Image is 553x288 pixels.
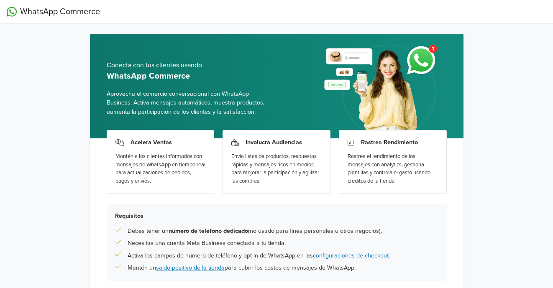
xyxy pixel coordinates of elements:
h3: Rastrea Rendimiento [361,139,418,146]
img: whatsapp_setup_banner [317,40,446,138]
a: configuraciones de checkout [313,252,389,259]
div: Rastrea el rendimiento de los mensajes con analytics, gestiona plantillas y controla el gasto usa... [348,153,438,185]
a: saldo positivo de la tienda [156,264,225,271]
div: Envía listas de productos, respuestas rápidas y mensajes ricos en medios para mejorar la particip... [231,153,322,185]
h3: Involucra Audiencias [246,139,302,146]
h5: WhatsApp Commerce [107,71,270,81]
p: Activa los campos de número de teléfono y opt-in de WhatsApp en las . [128,251,390,260]
div: Mantén a los clientes informados con mensajes de WhatsApp en tiempo real para actualizaciones de ... [115,153,206,185]
p: Debes tener un (no usado para fines personales u otros negocios). [128,227,382,236]
p: Mantén un para cubrir los costos de mensajes de WhatsApp. [128,263,356,273]
span: WhatsApp Commerce [20,5,100,18]
p: Necesitas una cuenta Meta Business conectada a tu tienda. [128,239,286,248]
h5: Requisitos [115,212,438,219]
h3: Acelera Ventas [131,139,172,146]
img: WhatsApp [7,7,17,17]
span: Aprovecha el comercio conversacional con WhatsApp Business. Activa mensajes automáticos, muestra ... [107,89,270,117]
h5: Conecta con tus clientes usando [107,61,270,69]
b: número de teléfono dedicado [169,227,248,234]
